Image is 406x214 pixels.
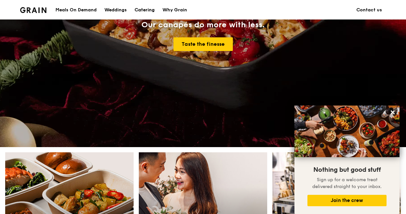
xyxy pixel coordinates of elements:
[294,106,400,157] img: DSC07876-Edit02-Large.jpeg
[312,177,382,189] span: Sign up for a welcome treat delivered straight to your inbox.
[162,0,187,20] div: Why Grain
[55,0,97,20] div: Meals On Demand
[101,0,131,20] a: Weddings
[135,0,155,20] div: Catering
[313,166,381,174] span: Nothing but good stuff
[104,0,127,20] div: Weddings
[307,195,387,206] button: Join the crew
[159,0,191,20] a: Why Grain
[131,0,159,20] a: Catering
[86,20,320,30] div: Our canapés do more with less.
[20,7,46,13] img: Grain
[388,107,398,118] button: Close
[173,37,233,51] a: Taste the finesse
[352,0,386,20] a: Contact us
